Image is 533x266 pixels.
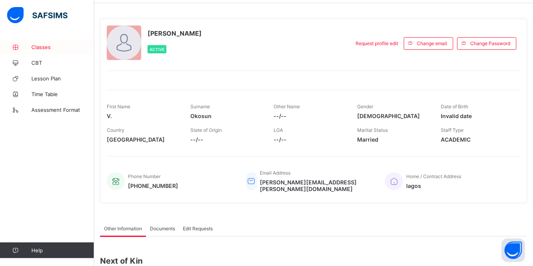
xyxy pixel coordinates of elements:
[190,104,210,109] span: Surname
[441,136,513,143] span: ACADEMIC
[31,91,94,97] span: Time Table
[406,173,461,179] span: Home / Contract Address
[100,256,527,266] span: Next of Kin
[190,127,222,133] span: State of Origin
[357,113,429,119] span: [DEMOGRAPHIC_DATA]
[441,127,464,133] span: Staff Type
[31,75,94,82] span: Lesson Plan
[104,226,142,231] span: Other Information
[274,113,346,119] span: --/--
[107,136,179,143] span: [GEOGRAPHIC_DATA]
[357,136,429,143] span: Married
[31,44,94,50] span: Classes
[107,113,179,119] span: V.
[31,60,94,66] span: CBT
[150,226,175,231] span: Documents
[107,127,124,133] span: Country
[190,136,262,143] span: --/--
[183,226,213,231] span: Edit Requests
[356,40,398,46] span: Request profile edit
[128,173,161,179] span: Phone Number
[502,239,525,262] button: Open asap
[441,104,468,109] span: Date of Birth
[107,104,130,109] span: First Name
[406,182,461,189] span: lagos
[260,170,291,176] span: Email Address
[31,247,94,253] span: Help
[260,179,374,192] span: [PERSON_NAME][EMAIL_ADDRESS][PERSON_NAME][DOMAIN_NAME]
[470,40,510,46] span: Change Password
[417,40,447,46] span: Change email
[274,136,346,143] span: --/--
[7,7,68,24] img: safsims
[274,127,283,133] span: LGA
[148,29,202,37] span: [PERSON_NAME]
[441,113,513,119] span: Invalid date
[357,127,388,133] span: Marital Status
[357,104,373,109] span: Gender
[150,47,164,52] span: Active
[190,113,262,119] span: Okosun
[274,104,300,109] span: Other Name
[31,107,94,113] span: Assessment Format
[128,182,178,189] span: [PHONE_NUMBER]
